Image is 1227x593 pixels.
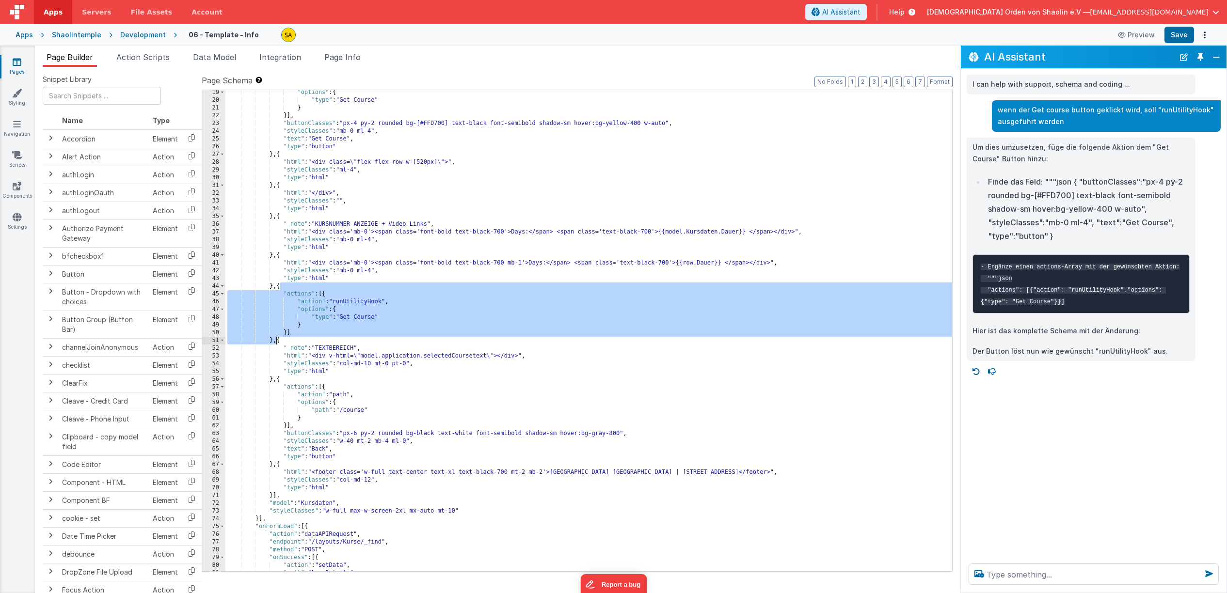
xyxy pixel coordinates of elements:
div: 43 [202,275,225,282]
div: 55 [202,368,225,375]
code: - Ergänze einen actions-Array mit der gewünschten Aktion: """json "actions": [{"action": "runUtil... [981,264,1179,305]
button: AI Assistant [805,4,867,20]
div: 29 [202,166,225,174]
div: 59 [202,399,225,406]
div: 27 [202,151,225,158]
div: 57 [202,383,225,391]
input: Search Snippets ... [43,87,161,105]
div: 80 [202,562,225,569]
div: 63 [202,430,225,437]
td: Button - Dropdown with choices [58,283,149,311]
div: 61 [202,414,225,422]
div: 22 [202,112,225,120]
button: 5 [892,77,902,87]
td: Button [58,265,149,283]
button: [DEMOGRAPHIC_DATA] Orden von Shaolin e.V — [EMAIL_ADDRESS][DOMAIN_NAME] [927,7,1219,17]
td: Cleave - Phone Input [58,410,149,428]
td: Action [149,148,182,166]
p: Um dies umzusetzen, füge die folgende Aktion dem "Get Course" Button hinzu: [972,141,1190,165]
td: Authorize Payment Gateway [58,219,149,247]
div: 68 [202,468,225,476]
td: Date Time Picker [58,527,149,545]
td: Action [149,428,182,455]
button: 2 [858,77,867,87]
button: Close [1210,50,1223,64]
p: Der Button löst nun wie gewünscht "runUtilityHook" aus. [972,345,1190,358]
div: Development [120,30,166,40]
span: File Assets [131,7,173,17]
button: Format [927,77,953,87]
button: 6 [904,77,913,87]
td: Element [149,265,182,283]
p: wenn der Get course button geklickt wird, soll "runUtilityHook" ausgeführt werden [998,104,1215,128]
td: Component BF [58,491,149,509]
td: Element [149,219,182,247]
div: 47 [202,306,225,313]
div: Shaolintemple [52,30,101,40]
td: Element [149,563,182,581]
span: [DEMOGRAPHIC_DATA] Orden von Shaolin e.V — [927,7,1090,17]
div: 30 [202,174,225,182]
div: Apps [16,30,33,40]
span: Snippet Library [43,75,92,84]
h4: 06 - Template - Info [189,31,259,38]
div: 24 [202,127,225,135]
button: Options [1198,28,1211,42]
button: No Folds [814,77,846,87]
div: 26 [202,143,225,151]
td: Code Editor [58,455,149,473]
div: 49 [202,321,225,329]
div: 44 [202,282,225,290]
td: channelJoinAnonymous [58,338,149,356]
div: 28 [202,158,225,166]
div: 64 [202,437,225,445]
img: e3e1eaaa3c942e69edc95d4236ce57bf [282,28,295,42]
span: AI Assistant [822,7,860,17]
div: 53 [202,352,225,360]
div: 75 [202,523,225,531]
div: 70 [202,484,225,492]
td: Element [149,392,182,410]
div: 46 [202,298,225,306]
div: 78 [202,546,225,554]
li: Finde das Feld: """json { "buttonClasses":"px-4 py-2 rounded bg-[#FFD700] text-black font-semibol... [985,175,1190,243]
div: 45 [202,290,225,298]
td: Action [149,509,182,527]
td: Element [149,356,182,374]
span: Data Model [193,52,236,62]
td: Action [149,184,182,202]
div: 51 [202,337,225,344]
div: 48 [202,313,225,321]
td: Element [149,410,182,428]
td: Element [149,374,182,392]
div: 25 [202,135,225,143]
td: ClearFix [58,374,149,392]
div: 50 [202,329,225,337]
td: Action [149,166,182,184]
td: Alert Action [58,148,149,166]
div: 35 [202,213,225,220]
button: Toggle Pin [1194,50,1207,64]
div: 71 [202,492,225,499]
div: 41 [202,259,225,267]
div: 38 [202,236,225,244]
button: 1 [848,77,856,87]
span: Type [153,116,170,125]
div: 52 [202,344,225,352]
div: 33 [202,197,225,205]
td: Element [149,247,182,265]
button: Save [1164,27,1194,43]
td: Component - HTML [58,473,149,491]
td: Element [149,130,182,148]
div: 67 [202,461,225,468]
div: 37 [202,228,225,236]
div: 62 [202,422,225,430]
span: Apps [44,7,63,17]
div: 54 [202,360,225,368]
td: Element [149,527,182,545]
div: 31 [202,182,225,189]
td: Action [149,545,182,563]
div: 65 [202,445,225,453]
button: New Chat [1177,50,1191,64]
div: 76 [202,531,225,538]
